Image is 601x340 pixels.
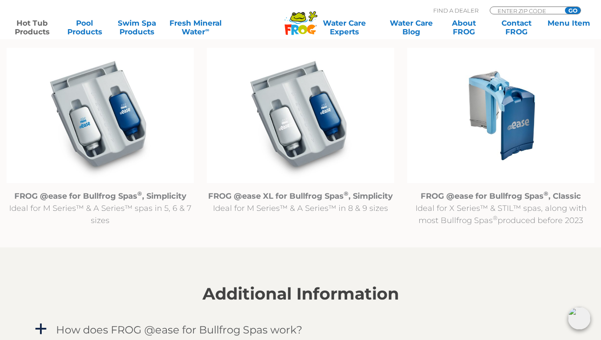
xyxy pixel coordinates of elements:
[166,19,225,36] a: Fresh MineralWater∞
[7,48,194,183] img: @ease_Bullfrog_FROG @ease R180 for Bullfrog Spas with Filter
[114,19,160,36] a: Swim SpaProducts
[568,307,591,330] img: openIcon
[344,190,349,197] sup: ®
[545,19,592,36] a: Menu Item
[407,190,594,227] p: Ideal for X Series™ & STIL™ spas, along with most Bullfrog Spas produced before 2023
[493,214,498,221] sup: ®
[306,19,382,36] a: Water CareExperts
[497,7,555,14] input: Zip Code Form
[388,19,435,36] a: Water CareBlog
[34,323,47,336] span: a
[544,190,548,197] sup: ®
[441,19,487,36] a: AboutFROG
[433,7,478,14] p: Find A Dealer
[137,190,142,197] sup: ®
[207,48,394,183] img: @ease_Bullfrog_FROG @easeXL for Bullfrog Spas with Filter
[565,7,581,14] input: GO
[61,19,108,36] a: PoolProducts
[56,324,302,336] h4: How does FROG @ease for Bullfrog Spas work?
[421,191,581,201] strong: FROG @ease for Bullfrog Spas , Classic
[493,19,540,36] a: ContactFROG
[208,191,393,201] strong: FROG @ease XL for Bullfrog Spas , Simplicity
[205,27,209,33] sup: ∞
[33,322,568,338] a: a How does FROG @ease for Bullfrog Spas work?
[33,284,568,303] h2: Additional Information
[9,19,55,36] a: Hot TubProducts
[14,191,186,201] strong: FROG @ease for Bullfrog Spas , Simplicity
[7,190,194,227] p: Ideal for M Series™ & A Series™ spas in 5, 6 & 7 sizes
[207,190,394,214] p: Ideal for M Series™ & A Series™ in 8 & 9 sizes
[407,48,594,183] img: Untitled design (94)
